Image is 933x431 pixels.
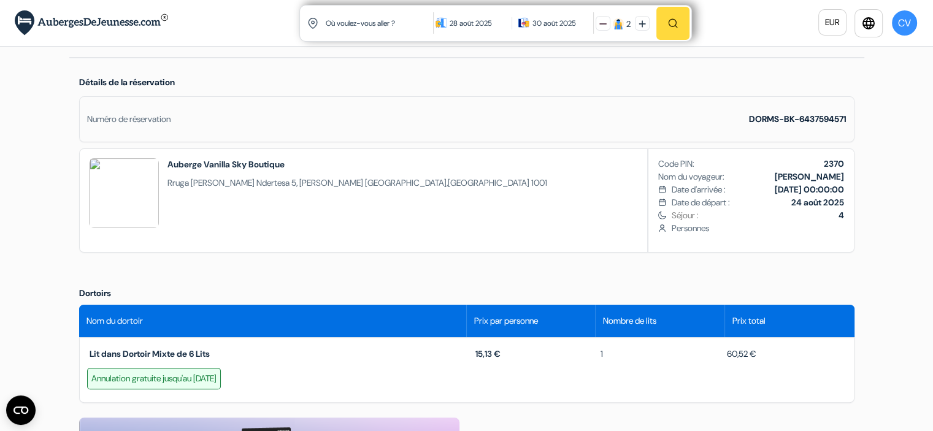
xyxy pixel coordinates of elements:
button: CV [891,9,918,37]
i: language [861,16,876,31]
strong: DORMS-BK-6437594571 [749,113,847,124]
span: Nom du dortoir [86,315,143,327]
span: Personnes [671,222,843,235]
span: 15,13 € [475,348,501,359]
a: language [854,9,883,37]
b: 4 [839,210,844,221]
b: [PERSON_NAME] [775,171,844,182]
b: 2370 [824,158,844,169]
img: AubergesDeJeunesse.com [15,10,168,36]
span: [GEOGRAPHIC_DATA] [448,177,529,188]
input: Ville, université ou logement [324,8,436,38]
img: minus [599,20,607,28]
img: calendarIcon icon [518,17,529,28]
a: EUR [818,9,847,36]
span: Prix par personne [474,315,538,327]
span: Dortoirs [79,288,111,299]
span: Nom du voyageur: [658,170,724,183]
b: [DATE] 00:00:00 [775,184,844,195]
span: Rruga [PERSON_NAME] Ndertesa 5, [PERSON_NAME] [167,177,363,188]
img: guest icon [613,18,624,29]
span: Lit dans Dortoir Mixte de 6 Lits [90,348,210,359]
img: plus [639,20,646,28]
span: Prix total [732,315,766,327]
span: Date de départ : [671,196,729,209]
h2: Auberge Vanilla Sky Boutique [167,158,547,170]
span: Séjour : [671,209,843,222]
span: [GEOGRAPHIC_DATA] [365,177,447,188]
span: 1001 [531,177,547,188]
div: 2 [626,18,631,31]
span: Date d'arrivée : [671,183,725,196]
span: 60,52 € [720,348,756,360]
span: Code PIN: [658,158,694,170]
span: Nombre de lits [603,315,656,327]
span: 1 [593,348,603,360]
span: Détails de la réservation [79,77,175,88]
button: Ouvrir le widget CMP [6,395,36,425]
img: B2EINgUzVmJUawJg [89,158,159,228]
div: 28 août 2025 [450,17,505,29]
div: 30 août 2025 [532,17,576,29]
b: 24 août 2025 [791,197,844,208]
div: Annulation gratuite jusqu'au [DATE] [87,368,221,389]
img: calendarIcon icon [436,17,447,28]
div: Numéro de réservation [87,113,171,126]
span: , [167,177,547,189]
img: location icon [307,18,318,29]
